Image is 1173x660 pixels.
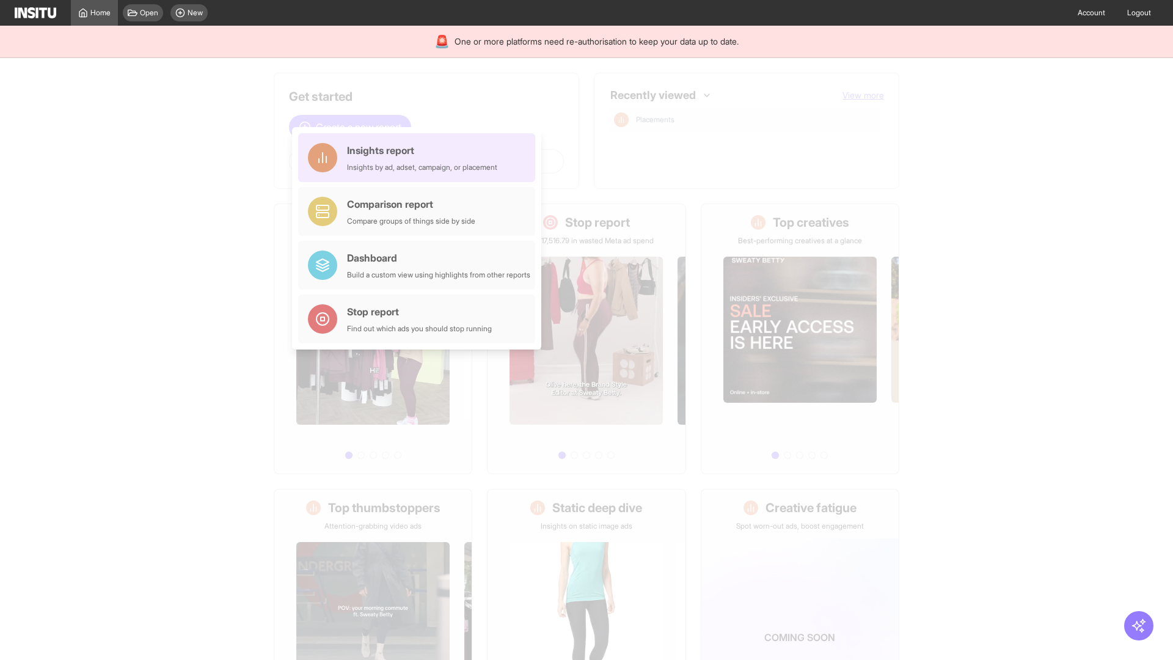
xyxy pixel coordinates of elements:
[15,7,56,18] img: Logo
[347,143,497,158] div: Insights report
[347,197,475,211] div: Comparison report
[347,304,492,319] div: Stop report
[347,163,497,172] div: Insights by ad, adset, campaign, or placement
[347,324,492,334] div: Find out which ads you should stop running
[90,8,111,18] span: Home
[455,35,739,48] span: One or more platforms need re-authorisation to keep your data up to date.
[347,216,475,226] div: Compare groups of things side by side
[188,8,203,18] span: New
[140,8,158,18] span: Open
[347,270,530,280] div: Build a custom view using highlights from other reports
[434,33,450,50] div: 🚨
[347,251,530,265] div: Dashboard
